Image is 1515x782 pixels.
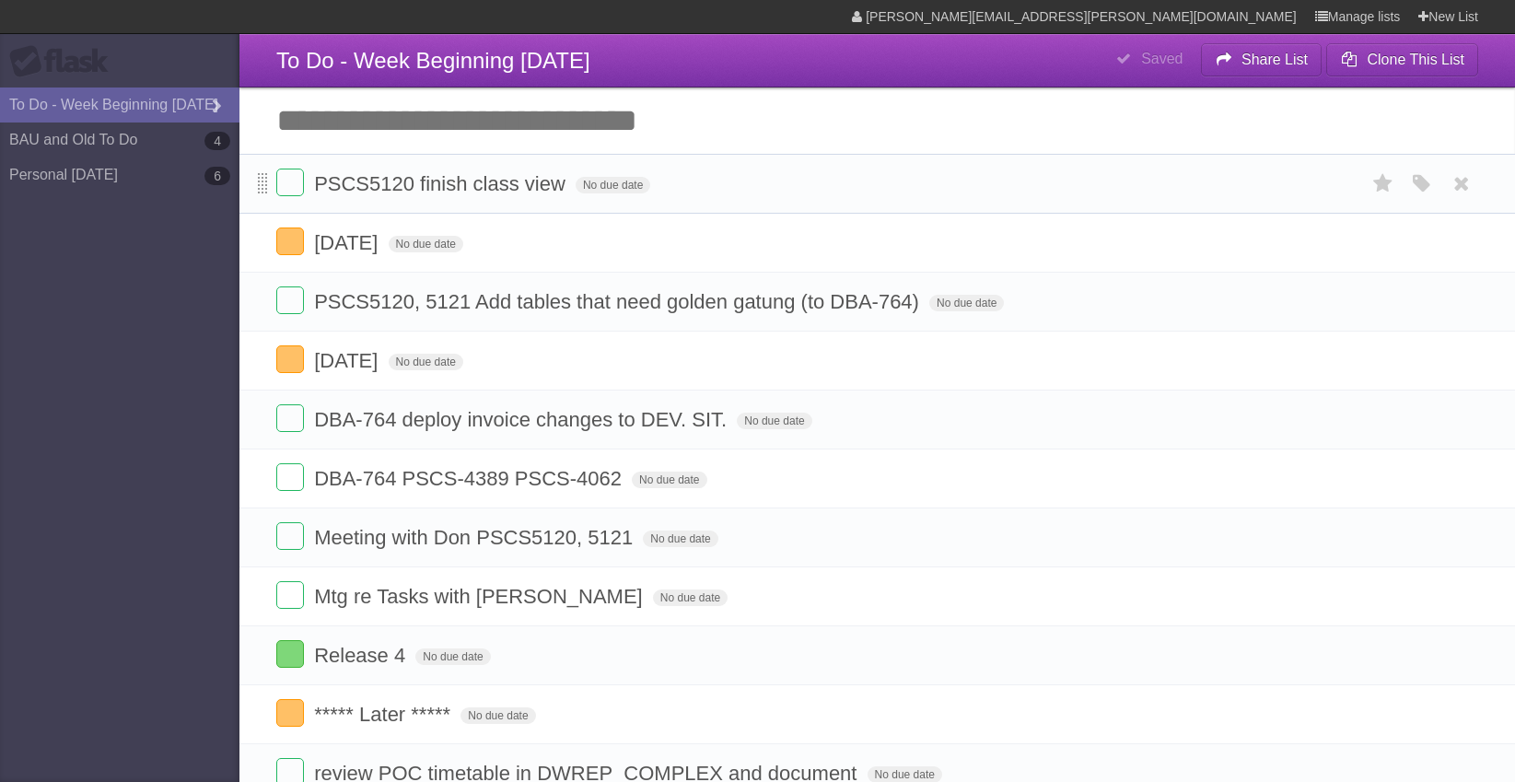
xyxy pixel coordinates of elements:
b: 4 [204,132,230,150]
label: Done [276,522,304,550]
b: Clone This List [1367,52,1464,67]
span: No due date [632,472,706,488]
span: No due date [737,413,811,429]
span: Mtg re Tasks with [PERSON_NAME] [314,585,647,608]
label: Done [276,169,304,196]
span: Meeting with Don PSCS5120, 5121 [314,526,637,549]
span: DBA-764 PSCS-4389 PSCS-4062 [314,467,626,490]
span: DBA-764 deploy invoice changes to DEV. SIT. [314,408,731,431]
span: No due date [389,354,463,370]
label: Done [276,463,304,491]
button: Clone This List [1326,43,1478,76]
span: No due date [653,589,728,606]
span: No due date [929,295,1004,311]
label: Star task [1366,169,1401,199]
div: Flask [9,45,120,78]
span: PSCS5120 finish class view [314,172,570,195]
span: No due date [460,707,535,724]
span: No due date [643,531,717,547]
label: Done [276,581,304,609]
b: Saved [1141,51,1183,66]
label: Done [276,286,304,314]
span: No due date [415,648,490,665]
button: Share List [1201,43,1323,76]
b: Share List [1241,52,1308,67]
span: To Do - Week Beginning [DATE] [276,48,590,73]
b: 6 [204,167,230,185]
label: Done [276,228,304,255]
span: No due date [389,236,463,252]
label: Done [276,404,304,432]
span: No due date [576,177,650,193]
span: [DATE] [314,231,382,254]
label: Done [276,640,304,668]
span: [DATE] [314,349,382,372]
label: Done [276,345,304,373]
span: PSCS5120, 5121 Add tables that need golden gatung (to DBA-764) [314,290,924,313]
label: Done [276,699,304,727]
span: Release 4 [314,644,410,667]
